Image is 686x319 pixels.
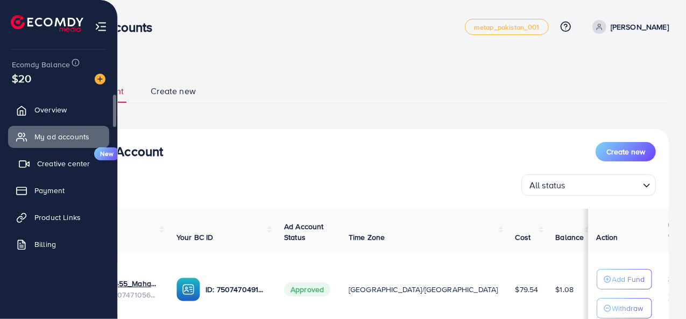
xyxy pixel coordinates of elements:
[465,19,549,35] a: metap_pakistan_001
[588,20,669,34] a: [PERSON_NAME]
[8,207,109,228] a: Product Links
[284,221,324,243] span: Ad Account Status
[34,185,65,196] span: Payment
[8,233,109,255] a: Billing
[612,273,645,286] p: Add Fund
[94,147,120,160] span: New
[521,174,656,196] div: Search for option
[612,302,643,315] p: Withdraw
[12,59,70,70] span: Ecomdy Balance
[474,24,540,31] span: metap_pakistan_001
[73,144,163,159] h3: List Ad Account
[640,271,678,311] iframe: Chat
[98,278,159,300] div: <span class='underline'>1028455_Mahakmart1_1747969442002</span></br>7507471056547217426
[597,232,618,243] span: Action
[176,278,200,301] img: ic-ba-acc.ded83a64.svg
[515,232,531,243] span: Cost
[606,146,645,157] span: Create new
[34,104,67,115] span: Overview
[284,282,330,296] span: Approved
[34,131,89,142] span: My ad accounts
[95,20,107,33] img: menu
[34,212,81,223] span: Product Links
[597,298,652,318] button: Withdraw
[8,153,109,174] a: Creative centerNew
[349,284,498,295] span: [GEOGRAPHIC_DATA]/[GEOGRAPHIC_DATA]
[596,142,656,161] button: Create new
[151,85,196,97] span: Create new
[515,284,539,295] span: $79.54
[556,232,584,243] span: Balance
[206,283,267,296] p: ID: 7507470491939225618
[8,99,109,120] a: Overview
[37,158,90,169] span: Creative center
[597,269,652,289] button: Add Fund
[8,126,109,147] a: My ad accounts
[12,70,31,86] span: $20
[98,289,159,300] span: ID: 7507471056547217426
[556,284,574,295] span: $1.08
[569,175,639,193] input: Search for option
[349,232,385,243] span: Time Zone
[34,239,56,250] span: Billing
[176,232,214,243] span: Your BC ID
[11,15,83,32] img: logo
[8,180,109,201] a: Payment
[98,278,159,289] a: 1028455_Mahakmart1_1747969442002
[527,178,568,193] span: All status
[611,20,669,33] p: [PERSON_NAME]
[95,74,105,84] img: image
